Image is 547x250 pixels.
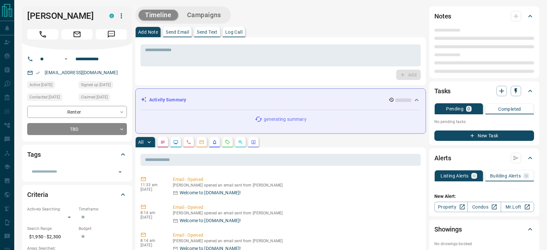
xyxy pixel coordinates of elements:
[446,107,463,111] p: Pending
[149,97,186,103] p: Activity Summary
[79,226,127,232] p: Budget:
[251,140,256,145] svg: Agent Actions
[27,29,58,40] span: Call
[173,176,418,183] p: Email - Opened
[27,187,127,202] div: Criteria
[29,94,60,100] span: Contacted [DATE]
[61,29,93,40] span: Email
[140,215,163,220] p: [DATE]
[27,189,48,200] h2: Criteria
[140,243,163,247] p: [DATE]
[434,222,534,237] div: Showings
[27,94,75,103] div: Wed Aug 13 2025
[27,232,75,242] p: $1,950 - $2,300
[27,11,100,21] h1: [PERSON_NAME]
[173,211,418,215] p: [PERSON_NAME] opened an email sent from [PERSON_NAME]
[434,153,451,163] h2: Alerts
[467,107,470,111] p: 0
[27,147,127,162] div: Tags
[467,202,501,212] a: Condos
[225,140,230,145] svg: Requests
[138,140,143,144] p: All
[434,202,468,212] a: Property
[81,82,111,88] span: Signed up [DATE]
[434,117,534,127] p: No pending tasks
[434,150,534,166] div: Alerts
[79,206,127,212] p: Timeframe:
[441,174,469,178] p: Listing Alerts
[27,123,127,135] div: TBD
[166,30,189,34] p: Send Email
[434,131,534,141] button: New Task
[434,193,534,200] p: New Alert:
[173,140,178,145] svg: Lead Browsing Activity
[140,238,163,243] p: 8:14 am
[186,140,191,145] svg: Calls
[139,10,178,20] button: Timeline
[197,30,218,34] p: Send Text
[138,30,158,34] p: Add Note
[434,224,462,234] h2: Showings
[62,55,70,63] button: Open
[109,14,114,18] div: condos.ca
[79,81,127,90] div: Wed Aug 13 2025
[173,183,418,187] p: [PERSON_NAME] opened an email sent from [PERSON_NAME]
[180,189,241,196] p: Welcome to [DOMAIN_NAME]!
[180,217,241,224] p: Welcome to [DOMAIN_NAME]!
[181,10,228,20] button: Campaigns
[29,82,52,88] span: Active [DATE]
[225,30,242,34] p: Log Call
[141,94,420,106] div: Activity Summary
[434,83,534,99] div: Tasks
[490,174,521,178] p: Building Alerts
[212,140,217,145] svg: Listing Alerts
[160,140,165,145] svg: Notes
[501,202,534,212] a: Mr.Loft
[173,239,418,243] p: [PERSON_NAME] opened an email sent from [PERSON_NAME]
[140,183,163,187] p: 11:33 am
[173,204,418,211] p: Email - Opened
[27,106,127,118] div: Renter
[140,187,163,192] p: [DATE]
[27,149,40,160] h2: Tags
[27,206,75,212] p: Actively Searching:
[264,116,306,123] p: generating summary
[434,11,451,21] h2: Notes
[434,86,451,96] h2: Tasks
[96,29,127,40] span: Message
[27,81,75,90] div: Wed Aug 13 2025
[238,140,243,145] svg: Opportunities
[498,107,521,111] p: Completed
[79,94,127,103] div: Wed Aug 13 2025
[27,226,75,232] p: Search Range:
[199,140,204,145] svg: Emails
[36,71,40,75] svg: Email Verified
[140,210,163,215] p: 8:14 am
[45,70,118,75] a: [EMAIL_ADDRESS][DOMAIN_NAME]
[434,8,534,24] div: Notes
[81,94,108,100] span: Claimed [DATE]
[173,232,418,239] p: Email - Opened
[434,241,534,247] p: No showings booked
[116,167,125,176] button: Open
